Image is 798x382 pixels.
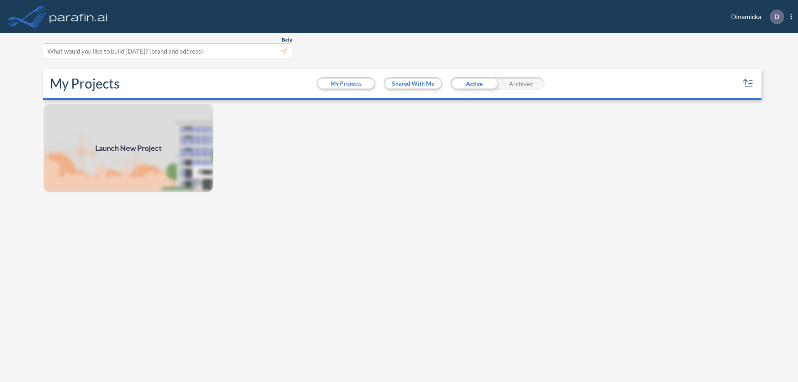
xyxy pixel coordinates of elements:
[498,77,544,90] div: Archived
[719,10,792,24] div: Dinamicka
[282,37,292,43] span: Beta
[95,143,162,154] span: Launch New Project
[774,13,779,20] p: D
[318,79,374,89] button: My Projects
[48,8,109,25] img: logo
[385,79,441,89] button: Shared With Me
[451,77,498,90] div: Active
[43,103,214,193] img: add
[43,103,214,193] a: Launch New Project
[741,77,755,90] button: sort
[50,76,120,91] h2: My Projects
